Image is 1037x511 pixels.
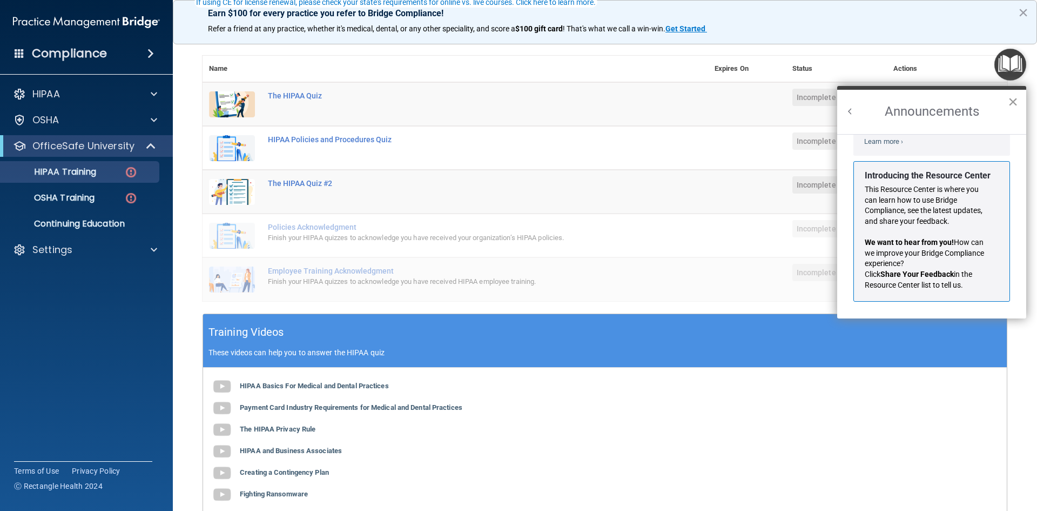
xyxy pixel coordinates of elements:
strong: $100 gift card [515,24,563,33]
img: gray_youtube_icon.38fcd6cc.png [211,441,233,462]
strong: We want to hear from you! [865,238,954,247]
a: Get Started [665,24,707,33]
strong: Get Started [665,24,705,33]
img: gray_youtube_icon.38fcd6cc.png [211,376,233,397]
span: Ⓒ Rectangle Health 2024 [14,481,103,492]
div: Finish your HIPAA quizzes to acknowledge you have received HIPAA employee training. [268,275,654,288]
b: HIPAA Basics For Medical and Dental Practices [240,382,389,390]
div: Employee Training Acknowledgment [268,267,654,275]
img: gray_youtube_icon.38fcd6cc.png [211,419,233,441]
button: Close [1018,4,1028,21]
a: HIPAA [13,88,157,101]
a: Privacy Policy [72,466,120,476]
div: The HIPAA Quiz #2 [268,179,654,188]
p: Continuing Education [7,218,154,229]
b: The HIPAA Privacy Rule [240,425,315,433]
span: ! That's what we call a win-win. [563,24,665,33]
a: Learn more › [864,137,903,145]
img: gray_youtube_icon.38fcd6cc.png [211,397,233,419]
a: OfficeSafe University [13,140,157,152]
h2: Announcements [837,90,1026,134]
th: Status [786,56,887,82]
p: HIPAA [32,88,60,101]
img: PMB logo [13,11,160,33]
h4: Compliance [32,46,107,61]
p: OfficeSafe University [32,140,134,152]
span: in the Resource Center list to tell us. [865,270,974,289]
span: Refer a friend at any practice, whether it's medical, dental, or any other speciality, and score a [208,24,515,33]
a: OSHA [13,114,157,127]
span: Incomplete [792,176,840,194]
span: Incomplete [792,264,840,281]
b: Creating a Contingency Plan [240,468,329,476]
strong: Introducing the Resource Center [865,170,991,181]
span: Incomplete [792,220,840,237]
p: HIPAA Training [7,167,96,177]
a: Settings [13,243,157,256]
span: Incomplete [792,132,840,150]
th: Expires On [708,56,786,82]
img: danger-circle.6113f641.png [124,191,138,205]
a: Terms of Use [14,466,59,476]
th: Actions [887,56,1007,82]
h5: Training Videos [208,323,284,342]
p: OSHA [32,114,59,127]
p: This Resource Center is where you can learn how to use Bridge Compliance, see the latest updates,... [865,184,991,227]
div: Policies Acknowledgment [268,223,654,231]
img: gray_youtube_icon.38fcd6cc.png [211,484,233,506]
span: How can we improve your Bridge Compliance experience? [865,238,986,268]
div: The HIPAA Quiz [268,91,654,100]
div: Resource Center [837,86,1026,318]
div: HIPAA Policies and Procedures Quiz [268,135,654,144]
div: Finish your HIPAA quizzes to acknowledge you have received your organization’s HIPAA policies. [268,231,654,244]
p: OSHA Training [7,193,95,203]
b: HIPAA and Business Associates [240,447,342,455]
strong: Share Your Feedback [880,270,954,278]
span: Click [865,270,880,278]
p: These videos can help you to answer the HIPAA quiz [208,348,1001,357]
button: Open Resource Center [994,49,1026,81]
p: Earn $100 for every practice you refer to Bridge Compliance! [208,8,1002,18]
button: Close [1008,93,1018,110]
img: gray_youtube_icon.38fcd6cc.png [211,462,233,484]
th: Name [203,56,261,82]
b: Payment Card Industry Requirements for Medical and Dental Practices [240,403,462,412]
b: Fighting Ransomware [240,490,308,498]
button: Back to Resource Center Home [845,106,856,117]
p: Settings [32,243,72,256]
img: danger-circle.6113f641.png [124,165,138,179]
span: Incomplete [792,89,840,106]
